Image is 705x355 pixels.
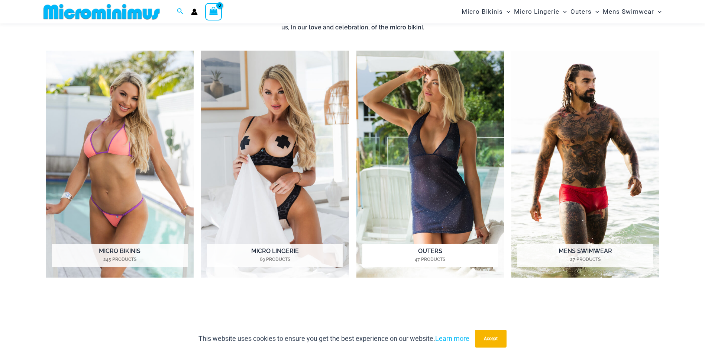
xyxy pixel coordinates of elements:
span: Outers [570,2,592,21]
mark: 27 Products [517,256,653,263]
span: Mens Swimwear [603,2,654,21]
a: Learn more [435,335,469,342]
span: Micro Lingerie [514,2,559,21]
button: Accept [475,330,507,348]
a: Search icon link [177,7,184,16]
h2: Micro Bikinis [52,244,188,267]
span: Menu Toggle [503,2,510,21]
h2: Mens Swimwear [517,244,653,267]
a: Visit product category Micro Bikinis [46,51,194,278]
a: Account icon link [191,9,198,15]
a: Mens SwimwearMenu ToggleMenu Toggle [601,2,663,21]
p: This website uses cookies to ensure you get the best experience on our website. [198,333,469,344]
span: Menu Toggle [559,2,567,21]
img: Micro Bikinis [46,51,194,278]
a: Micro BikinisMenu ToggleMenu Toggle [460,2,512,21]
h2: Outers [362,244,498,267]
img: MM SHOP LOGO FLAT [41,3,163,20]
img: Micro Lingerie [201,51,349,278]
span: Micro Bikinis [462,2,503,21]
span: Menu Toggle [592,2,599,21]
a: Visit product category Mens Swimwear [511,51,659,278]
mark: 245 Products [52,256,188,263]
a: View Shopping Cart, empty [205,3,222,20]
nav: Site Navigation [459,1,665,22]
img: Outers [356,51,504,278]
a: OutersMenu ToggleMenu Toggle [569,2,601,21]
a: Micro LingerieMenu ToggleMenu Toggle [512,2,569,21]
span: Menu Toggle [654,2,662,21]
a: Visit product category Outers [356,51,504,278]
img: Mens Swimwear [511,51,659,278]
a: Visit product category Micro Lingerie [201,51,349,278]
iframe: TrustedSite Certified [46,297,659,353]
mark: 69 Products [207,256,343,263]
mark: 47 Products [362,256,498,263]
h2: Micro Lingerie [207,244,343,267]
